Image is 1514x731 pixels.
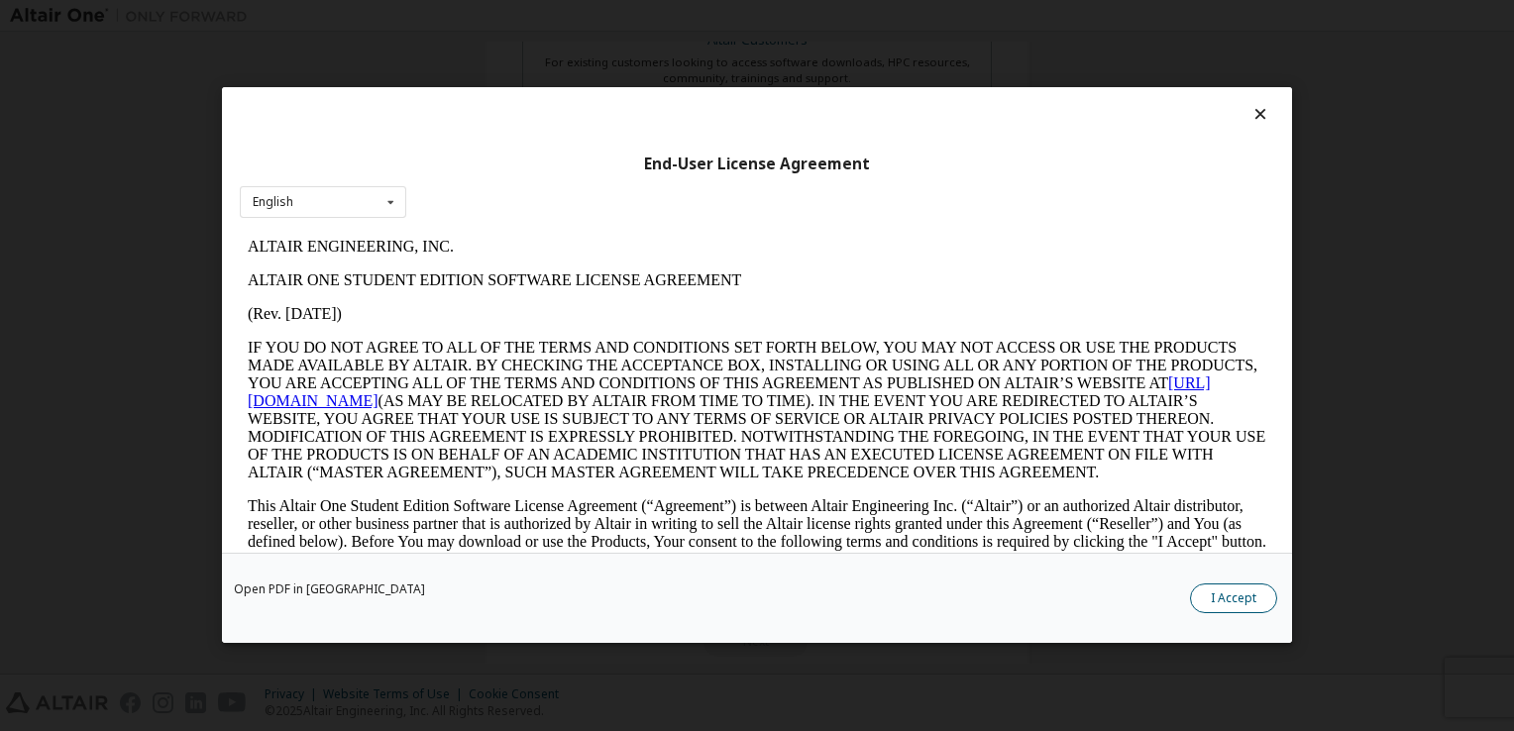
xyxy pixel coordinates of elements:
[8,8,1027,26] p: ALTAIR ENGINEERING, INC.
[8,109,1027,252] p: IF YOU DO NOT AGREE TO ALL OF THE TERMS AND CONDITIONS SET FORTH BELOW, YOU MAY NOT ACCESS OR USE...
[8,145,971,179] a: [URL][DOMAIN_NAME]
[8,267,1027,339] p: This Altair One Student Edition Software License Agreement (“Agreement”) is between Altair Engine...
[1190,584,1277,614] button: I Accept
[253,196,293,208] div: English
[234,584,425,596] a: Open PDF in [GEOGRAPHIC_DATA]
[8,42,1027,59] p: ALTAIR ONE STUDENT EDITION SOFTWARE LICENSE AGREEMENT
[8,75,1027,93] p: (Rev. [DATE])
[240,155,1274,174] div: End-User License Agreement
